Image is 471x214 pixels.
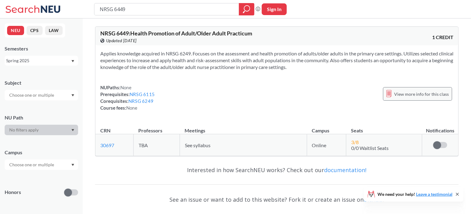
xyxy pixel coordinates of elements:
div: See an issue or want to add to this website? Fork it or create an issue on . [95,191,459,208]
svg: Dropdown arrow [71,129,74,131]
th: Meetings [180,121,307,134]
span: See syllabus [185,142,210,148]
div: CRN [100,127,110,134]
svg: Dropdown arrow [71,60,74,63]
span: None [120,85,131,90]
span: None [126,105,137,111]
div: Spring 2025 [6,57,71,64]
span: 0/0 Waitlist Seats [351,145,389,151]
span: View more info for this class [394,90,449,98]
button: Sign In [262,3,287,15]
div: Dropdown arrow [5,125,78,135]
div: Campus [5,149,78,156]
div: NU Path [5,114,78,121]
div: Subject [5,79,78,86]
div: NUPaths: Prerequisites: Corequisites: Course fees: [100,84,155,111]
span: Updated [DATE] [106,37,137,44]
span: 3 / 8 [351,139,359,145]
button: LAW [45,26,63,35]
section: Applies knowledge acquired in NRSG 6249. Focuses on the assessment and health promotion of adults... [100,50,453,71]
svg: Dropdown arrow [71,94,74,97]
svg: magnifying glass [243,5,250,14]
span: NRSG 6449 : Health Promotion of Adult/Older Adult Practicum [100,30,252,37]
button: NEU [7,26,24,35]
th: Seats [346,121,422,134]
div: Dropdown arrow [5,159,78,170]
th: Professors [134,121,180,134]
td: Online [307,134,346,156]
th: Campus [307,121,346,134]
th: Notifications [422,121,458,134]
div: Spring 2025Dropdown arrow [5,56,78,66]
input: Choose one or multiple [6,91,58,99]
a: 30697 [100,142,114,148]
input: Choose one or multiple [6,161,58,168]
a: NRSG 6115 [130,91,155,97]
svg: Dropdown arrow [71,164,74,166]
a: documentation! [324,166,367,174]
div: Dropdown arrow [5,90,78,100]
span: We need your help! [377,192,452,196]
button: CPS [27,26,43,35]
input: Class, professor, course number, "phrase" [99,4,235,14]
a: NRSG 6249 [128,98,153,104]
a: Leave a testimonial [416,192,452,197]
span: 1 CREDIT [432,34,453,41]
p: Honors [5,189,21,196]
div: Interested in how SearchNEU works? Check out our [95,161,459,179]
td: TBA [134,134,180,156]
div: magnifying glass [239,3,254,15]
div: Semesters [5,45,78,52]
